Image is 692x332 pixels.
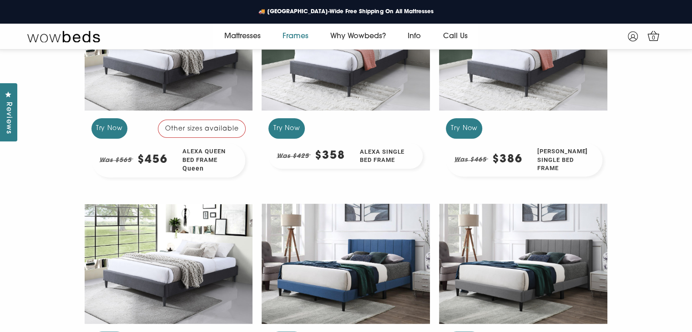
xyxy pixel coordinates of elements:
[353,144,423,169] div: Alexa Single Bed Frame
[268,118,305,139] div: Try Now
[2,102,14,134] span: Reviews
[277,151,311,162] em: Was $425
[137,155,168,166] div: $456
[492,154,523,166] div: $386
[530,143,602,176] div: [PERSON_NAME] Single Bed Frame
[27,30,100,43] img: Wow Beds Logo
[272,24,319,49] a: Frames
[446,118,482,139] div: Try Now
[454,154,488,166] em: Was $465
[319,24,397,49] a: Why Wowbeds?
[397,24,432,49] a: Info
[91,118,128,139] div: Try Now
[646,28,662,44] a: 0
[649,34,658,43] span: 0
[99,155,133,166] em: Was $565
[432,24,478,49] a: Call Us
[251,6,440,18] a: 🚚 [GEOGRAPHIC_DATA]-Wide Free Shipping On All Mattresses
[213,24,272,49] a: Mattresses
[158,120,246,138] div: Other sizes available
[315,151,345,162] div: $358
[182,164,231,173] span: Queen
[175,143,245,177] div: Alexa Queen Bed Frame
